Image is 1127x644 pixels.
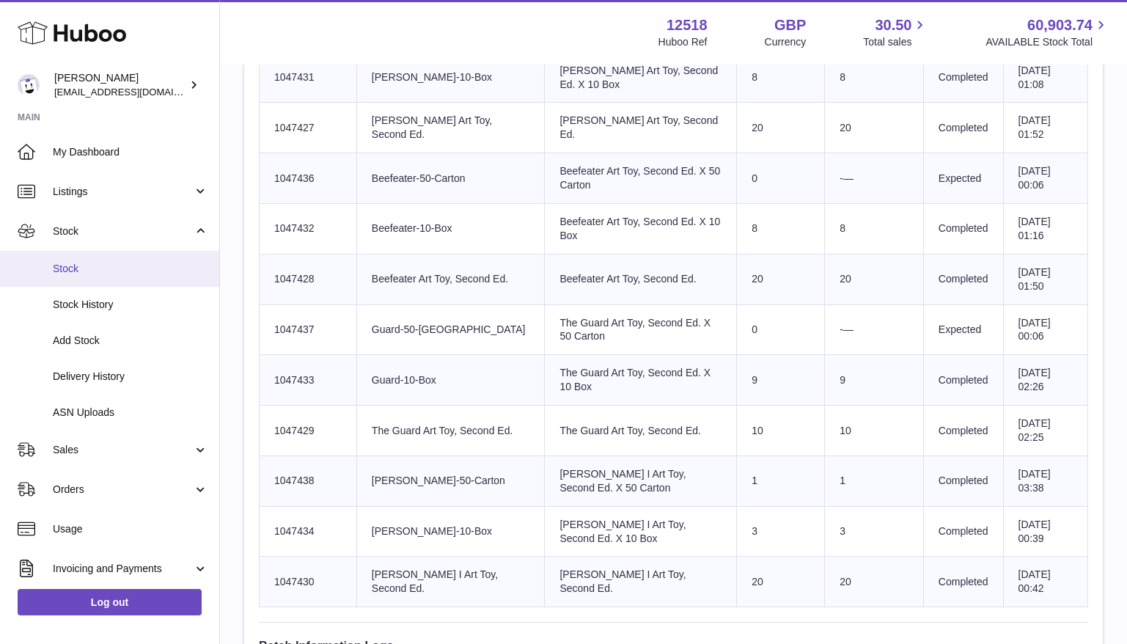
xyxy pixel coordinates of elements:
[260,557,357,607] td: 1047430
[825,153,924,204] td: -—
[356,355,545,406] td: Guard-10-Box
[923,557,1003,607] td: Completed
[545,355,737,406] td: The Guard Art Toy, Second Ed. X 10 Box
[737,153,825,204] td: 0
[545,557,737,607] td: [PERSON_NAME] I Art Toy, Second Ed.
[356,52,545,103] td: [PERSON_NAME]-10-Box
[825,52,924,103] td: 8
[545,304,737,355] td: The Guard Art Toy, Second Ed. X 50 Carton
[356,304,545,355] td: Guard-50-[GEOGRAPHIC_DATA]
[53,298,208,312] span: Stock History
[825,204,924,255] td: 8
[54,86,216,98] span: [EMAIL_ADDRESS][DOMAIN_NAME]
[825,304,924,355] td: -—
[1003,455,1087,506] td: [DATE] 03:38
[18,589,202,615] a: Log out
[1003,355,1087,406] td: [DATE] 02:26
[545,506,737,557] td: [PERSON_NAME] I Art Toy, Second Ed. X 10 Box
[356,204,545,255] td: Beefeater-10-Box
[737,254,825,304] td: 20
[545,52,737,103] td: [PERSON_NAME] Art Toy, Second Ed. X 10 Box
[53,522,208,536] span: Usage
[545,103,737,153] td: [PERSON_NAME] Art Toy, Second Ed.
[863,35,928,49] span: Total sales
[825,254,924,304] td: 20
[260,204,357,255] td: 1047432
[923,153,1003,204] td: Expected
[658,35,708,49] div: Huboo Ref
[53,443,193,457] span: Sales
[923,406,1003,456] td: Completed
[356,254,545,304] td: Beefeater Art Toy, Second Ed.
[737,204,825,255] td: 8
[1027,15,1093,35] span: 60,903.74
[53,483,193,497] span: Orders
[260,406,357,456] td: 1047429
[53,562,193,576] span: Invoicing and Payments
[545,153,737,204] td: Beefeater Art Toy, Second Ed. X 50 Carton
[53,185,193,199] span: Listings
[1003,103,1087,153] td: [DATE] 01:52
[737,355,825,406] td: 9
[1003,304,1087,355] td: [DATE] 00:06
[923,254,1003,304] td: Completed
[825,557,924,607] td: 20
[545,254,737,304] td: Beefeater Art Toy, Second Ed.
[737,52,825,103] td: 8
[545,455,737,506] td: [PERSON_NAME] I Art Toy, Second Ed. X 50 Carton
[737,304,825,355] td: 0
[53,334,208,348] span: Add Stock
[356,506,545,557] td: [PERSON_NAME]-10-Box
[260,304,357,355] td: 1047437
[356,557,545,607] td: [PERSON_NAME] I Art Toy, Second Ed.
[53,370,208,384] span: Delivery History
[923,455,1003,506] td: Completed
[356,103,545,153] td: [PERSON_NAME] Art Toy, Second Ed.
[825,406,924,456] td: 10
[985,35,1109,49] span: AVAILABLE Stock Total
[260,254,357,304] td: 1047428
[1003,406,1087,456] td: [DATE] 02:25
[1003,52,1087,103] td: [DATE] 01:08
[260,355,357,406] td: 1047433
[923,355,1003,406] td: Completed
[53,224,193,238] span: Stock
[53,145,208,159] span: My Dashboard
[765,35,807,49] div: Currency
[1003,506,1087,557] td: [DATE] 00:39
[774,15,806,35] strong: GBP
[1003,254,1087,304] td: [DATE] 01:50
[923,52,1003,103] td: Completed
[825,506,924,557] td: 3
[863,15,928,49] a: 30.50 Total sales
[260,103,357,153] td: 1047427
[18,74,40,96] img: caitlin@fancylamp.co
[260,153,357,204] td: 1047436
[260,506,357,557] td: 1047434
[737,557,825,607] td: 20
[356,455,545,506] td: [PERSON_NAME]-50-Carton
[53,406,208,420] span: ASN Uploads
[260,455,357,506] td: 1047438
[825,455,924,506] td: 1
[1003,557,1087,607] td: [DATE] 00:42
[356,153,545,204] td: Beefeater-50-Carton
[737,506,825,557] td: 3
[923,204,1003,255] td: Completed
[1003,153,1087,204] td: [DATE] 00:06
[923,103,1003,153] td: Completed
[54,71,186,99] div: [PERSON_NAME]
[260,52,357,103] td: 1047431
[985,15,1109,49] a: 60,903.74 AVAILABLE Stock Total
[53,262,208,276] span: Stock
[545,406,737,456] td: The Guard Art Toy, Second Ed.
[545,204,737,255] td: Beefeater Art Toy, Second Ed. X 10 Box
[923,506,1003,557] td: Completed
[923,304,1003,355] td: Expected
[667,15,708,35] strong: 12518
[1003,204,1087,255] td: [DATE] 01:16
[875,15,911,35] span: 30.50
[737,455,825,506] td: 1
[737,406,825,456] td: 10
[737,103,825,153] td: 20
